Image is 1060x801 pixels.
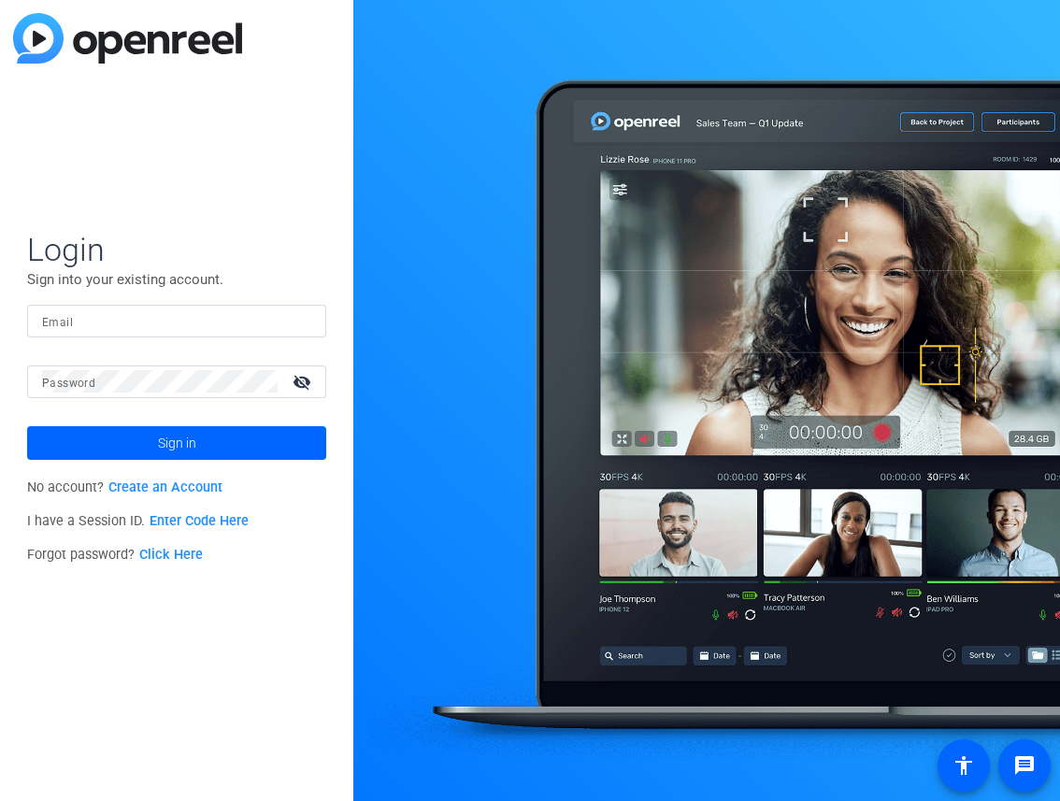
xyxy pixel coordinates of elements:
a: Create an Account [108,479,222,495]
span: I have a Session ID. [27,513,249,529]
span: Sign in [158,420,196,466]
a: Click Here [139,547,203,563]
mat-label: Password [42,377,95,390]
img: blue-gradient.svg [13,13,242,64]
p: Sign into your existing account. [27,269,326,290]
input: Enter Email Address [42,309,311,332]
mat-icon: accessibility [953,754,975,777]
a: Enter Code Here [150,513,249,529]
button: Sign in [27,426,326,460]
mat-icon: message [1013,754,1036,777]
span: Forgot password? [27,547,203,563]
span: Login [27,230,326,269]
span: No account? [27,479,222,495]
mat-label: Email [42,316,73,329]
mat-icon: visibility_off [281,368,326,395]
